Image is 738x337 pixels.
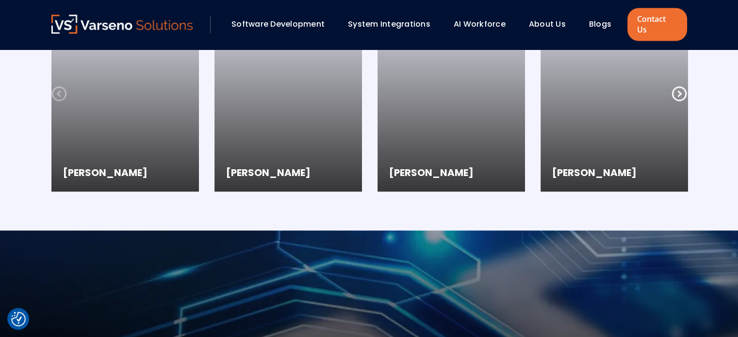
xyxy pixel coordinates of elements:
[231,18,325,30] a: Software Development
[449,16,519,32] div: AI Workforce
[584,16,625,32] div: Blogs
[11,312,26,326] img: Revisit consent button
[454,18,506,30] a: AI Workforce
[524,16,579,32] div: About Us
[529,18,566,30] a: About Us
[51,15,193,34] a: Varseno Solutions – Product Engineering & IT Services
[51,15,193,33] img: Varseno Solutions – Product Engineering & IT Services
[627,8,687,41] a: Contact Us
[589,18,611,30] a: Blogs
[343,16,444,32] div: System Integrations
[348,18,430,30] a: System Integrations
[11,312,26,326] button: Cookie Settings
[227,16,338,32] div: Software Development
